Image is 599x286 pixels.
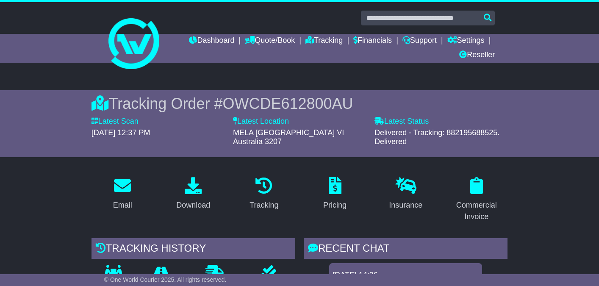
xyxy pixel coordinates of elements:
[333,271,479,280] div: [DATE] 14:36
[233,128,344,146] span: MELA [GEOGRAPHIC_DATA] VI Australia 3207
[92,238,295,261] div: Tracking history
[92,128,150,137] span: [DATE] 12:37 PM
[459,48,495,63] a: Reseller
[222,95,353,112] span: OWCDE612800AU
[383,174,428,214] a: Insurance
[304,238,507,261] div: RECENT CHAT
[189,34,234,48] a: Dashboard
[92,117,139,126] label: Latest Scan
[374,128,499,146] span: Delivered - Tracking: 882195688525. Delivered
[233,117,289,126] label: Latest Location
[250,200,278,211] div: Tracking
[244,174,284,214] a: Tracking
[374,117,429,126] label: Latest Status
[318,174,352,214] a: Pricing
[323,200,347,211] div: Pricing
[176,200,210,211] div: Download
[305,34,343,48] a: Tracking
[445,174,507,225] a: Commercial Invoice
[389,200,422,211] div: Insurance
[104,276,227,283] span: © One World Courier 2025. All rights reserved.
[447,34,485,48] a: Settings
[108,174,138,214] a: Email
[451,200,502,222] div: Commercial Invoice
[353,34,392,48] a: Financials
[245,34,295,48] a: Quote/Book
[171,174,216,214] a: Download
[92,94,508,113] div: Tracking Order #
[402,34,437,48] a: Support
[113,200,132,211] div: Email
